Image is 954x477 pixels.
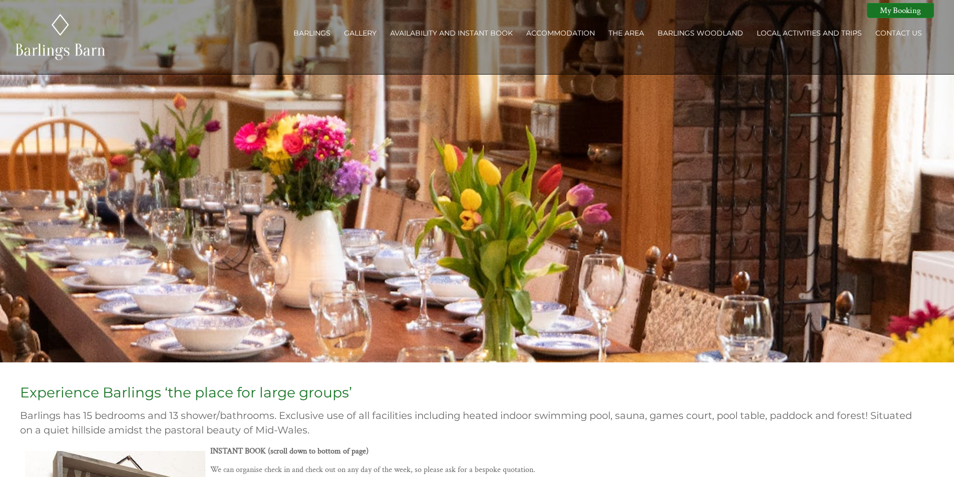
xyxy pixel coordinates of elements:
[20,408,922,438] h2: Barlings has 15 bedrooms and 13 shower/bathrooms. Exclusive use of all facilities including heate...
[658,29,743,38] a: Barlings Woodland
[757,29,862,38] a: Local activities and trips
[608,29,644,38] a: The Area
[875,29,922,38] a: Contact Us
[293,29,331,38] a: Barlings
[867,3,934,18] a: My Booking
[14,13,107,62] img: Barlings Barn
[20,384,922,401] h1: Experience Barlings ‘the place for large groups’
[526,29,595,38] a: Accommodation
[210,446,369,456] strong: INSTANT BOOK (scroll down to bottom of page)
[20,464,922,475] p: We can organise check in and check out on any day of the week, so please ask for a bespoke quotat...
[344,29,377,38] a: Gallery
[390,29,513,38] a: Availability and Instant Book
